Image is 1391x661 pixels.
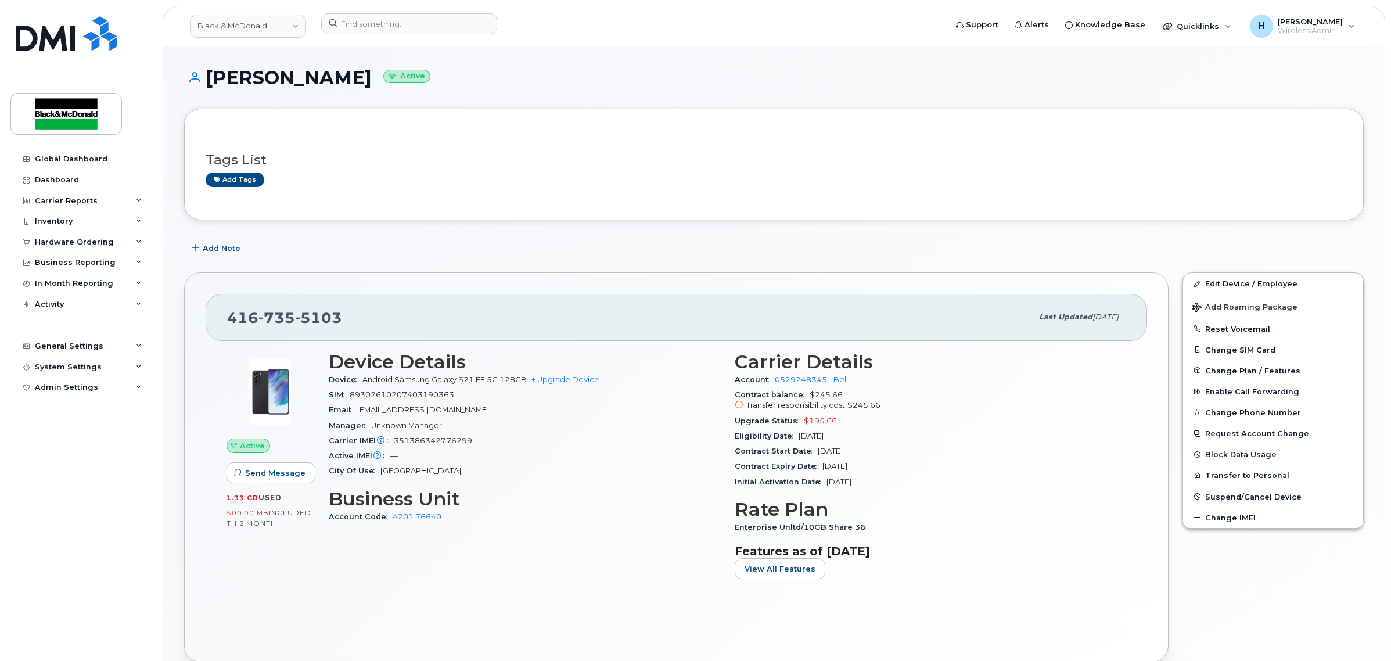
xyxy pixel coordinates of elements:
a: + Upgrade Device [531,375,599,384]
span: Android Samsung Galaxy S21 FE 5G 128GB [362,375,527,384]
span: Unknown Manager [371,421,442,430]
span: [DATE] [1092,312,1119,321]
button: Request Account Change [1183,423,1363,444]
span: 351386342776299 [394,436,472,445]
span: $195.66 [804,416,837,425]
img: image20231002-3703462-abbrul.jpeg [236,357,305,427]
a: Add tags [206,173,264,187]
button: Enable Call Forwarding [1183,381,1363,402]
button: Change SIM Card [1183,339,1363,360]
span: — [390,451,398,460]
span: View All Features [745,563,815,574]
span: Contract Start Date [735,447,818,455]
span: Enable Call Forwarding [1205,387,1299,396]
span: included this month [227,508,311,527]
span: Last updated [1039,312,1092,321]
button: Change IMEI [1183,507,1363,528]
button: Transfer to Personal [1183,465,1363,486]
button: Send Message [227,462,315,483]
button: Add Roaming Package [1183,294,1363,318]
a: Edit Device / Employee [1183,273,1363,294]
span: [DATE] [822,462,847,470]
a: 0529248345 - Bell [775,375,848,384]
button: Change Phone Number [1183,402,1363,423]
small: Active [383,70,430,83]
h1: [PERSON_NAME] [184,67,1364,88]
span: Enterprise Unltd/10GB Share 36 [735,523,872,531]
h3: Device Details [329,351,721,372]
span: City Of Use [329,466,380,475]
span: Contract Expiry Date [735,462,822,470]
span: Add Roaming Package [1192,303,1297,314]
span: 416 [227,309,342,326]
span: Account Code [329,512,393,521]
span: 735 [258,309,295,326]
span: [DATE] [818,447,843,455]
span: Transfer responsibility cost [746,401,845,409]
h3: Tags List [206,153,1342,167]
span: Active IMEI [329,451,390,460]
button: Add Note [184,238,250,258]
h3: Features as of [DATE] [735,544,1127,558]
span: Manager [329,421,371,430]
span: 500.00 MB [227,509,269,517]
span: 1.33 GB [227,494,258,502]
button: Block Data Usage [1183,444,1363,465]
span: 89302610207403190363 [350,390,454,399]
span: Initial Activation Date [735,477,826,486]
span: Account [735,375,775,384]
span: Change Plan / Features [1205,366,1300,375]
span: [DATE] [826,477,851,486]
span: Send Message [245,468,305,479]
span: Eligibility Date [735,432,799,440]
span: Add Note [203,243,240,254]
span: Contract balance [735,390,810,399]
button: Change Plan / Features [1183,360,1363,381]
h3: Carrier Details [735,351,1127,372]
span: SIM [329,390,350,399]
span: Carrier IMEI [329,436,394,445]
a: 4201.76640 [393,512,441,521]
button: Reset Voicemail [1183,318,1363,339]
span: [GEOGRAPHIC_DATA] [380,466,461,475]
button: Suspend/Cancel Device [1183,486,1363,507]
span: used [258,493,282,502]
span: Active [240,440,265,451]
span: 5103 [295,309,342,326]
span: Suspend/Cancel Device [1205,492,1302,501]
button: View All Features [735,558,825,579]
h3: Rate Plan [735,499,1127,520]
span: Email [329,405,357,414]
span: [EMAIL_ADDRESS][DOMAIN_NAME] [357,405,489,414]
span: Device [329,375,362,384]
span: $245.66 [847,401,880,409]
span: Upgrade Status [735,416,804,425]
h3: Business Unit [329,488,721,509]
span: $245.66 [735,390,1127,411]
span: [DATE] [799,432,824,440]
